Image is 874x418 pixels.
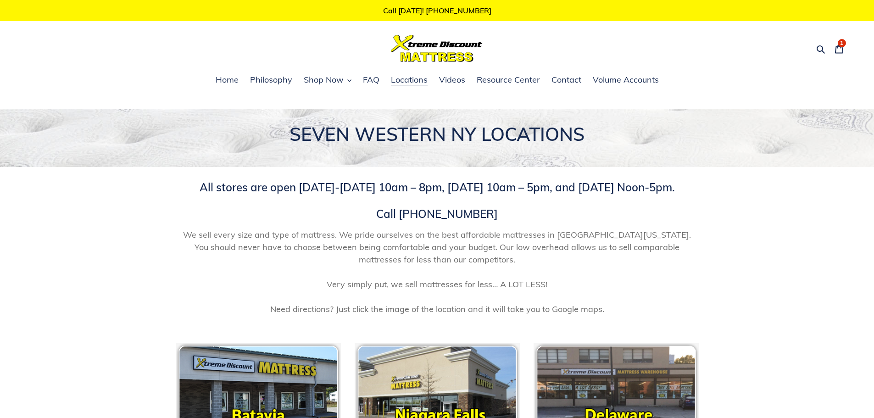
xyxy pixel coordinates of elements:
[250,74,292,85] span: Philosophy
[391,74,428,85] span: Locations
[588,73,663,87] a: Volume Accounts
[304,74,344,85] span: Shop Now
[551,74,581,85] span: Contact
[547,73,586,87] a: Contact
[840,40,843,46] span: 1
[200,180,675,221] span: All stores are open [DATE]-[DATE] 10am – 8pm, [DATE] 10am – 5pm, and [DATE] Noon-5pm. Call [PHONE...
[593,74,659,85] span: Volume Accounts
[289,123,585,145] span: SEVEN WESTERN NY LOCATIONS
[829,38,849,59] a: 1
[245,73,297,87] a: Philosophy
[434,73,470,87] a: Videos
[176,229,699,315] span: We sell every size and type of mattress. We pride ourselves on the best affordable mattresses in ...
[391,35,483,62] img: Xtreme Discount Mattress
[472,73,545,87] a: Resource Center
[386,73,432,87] a: Locations
[358,73,384,87] a: FAQ
[363,74,379,85] span: FAQ
[439,74,465,85] span: Videos
[211,73,243,87] a: Home
[299,73,356,87] button: Shop Now
[477,74,540,85] span: Resource Center
[216,74,239,85] span: Home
